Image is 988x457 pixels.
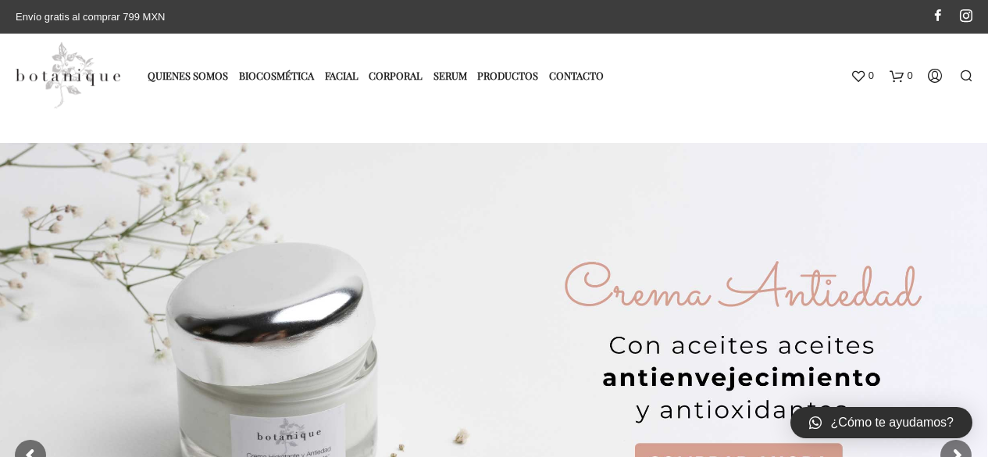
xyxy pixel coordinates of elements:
[831,413,954,432] span: ¿Cómo te ayudamos?
[549,62,612,88] a: Contacto
[148,62,236,88] a: Quienes somos
[790,407,972,438] a: ¿Cómo te ayudamos?
[433,62,475,88] a: Serum
[851,62,874,87] a: 0
[908,62,913,87] span: 0
[477,62,546,88] a: Productos
[369,62,430,88] a: Corporal
[239,62,322,88] a: Biocosmética
[16,41,120,109] img: Productos elaborados con ingredientes naturales
[890,62,913,87] a: 0
[869,62,874,87] span: 0
[325,62,366,88] a: Facial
